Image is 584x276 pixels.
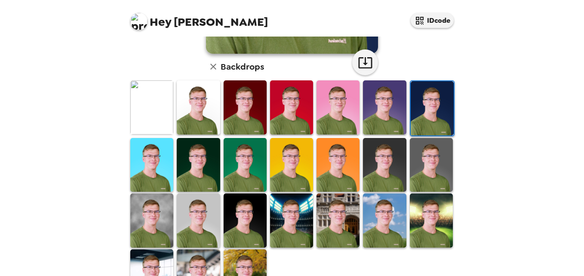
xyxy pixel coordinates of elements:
[130,13,148,30] img: profile pic
[221,60,264,74] h6: Backdrops
[130,9,268,28] span: [PERSON_NAME]
[130,80,173,134] img: Original
[150,14,171,30] span: Hey
[411,13,454,28] button: IDcode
